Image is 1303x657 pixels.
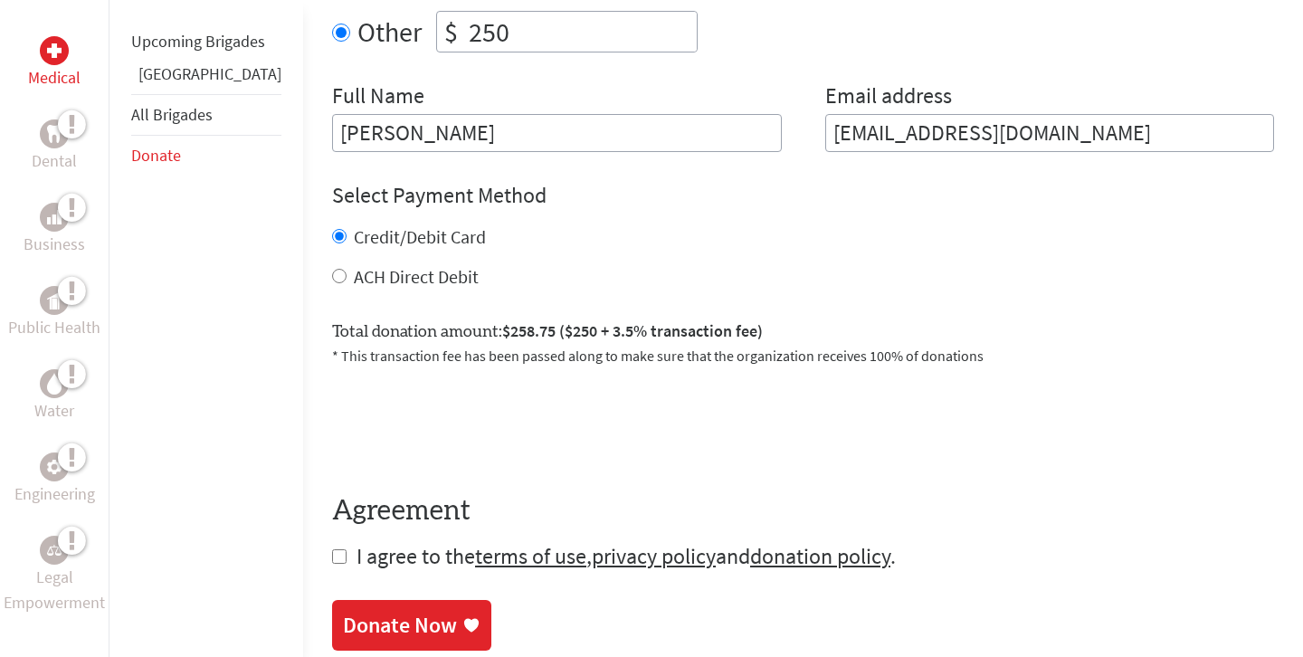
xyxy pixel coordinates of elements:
label: Total donation amount: [332,319,763,345]
a: All Brigades [131,104,213,125]
p: Engineering [14,481,95,507]
img: Business [47,210,62,224]
li: All Brigades [131,94,281,136]
a: Upcoming Brigades [131,31,265,52]
p: Legal Empowerment [4,565,105,615]
a: privacy policy [592,542,716,570]
a: [GEOGRAPHIC_DATA] [138,63,281,84]
div: Medical [40,36,69,65]
label: ACH Direct Debit [354,265,479,288]
a: Donate [131,145,181,166]
li: Upcoming Brigades [131,22,281,62]
input: Enter Full Name [332,114,782,152]
div: $ [437,12,465,52]
a: Donate Now [332,600,491,651]
input: Enter Amount [465,12,697,52]
img: Legal Empowerment [47,545,62,556]
label: Other [357,11,422,52]
label: Full Name [332,81,424,114]
span: $258.75 ($250 + 3.5% transaction fee) [502,320,763,341]
p: Medical [28,65,81,90]
p: * This transaction fee has been passed along to make sure that the organization receives 100% of ... [332,345,1274,367]
img: Engineering [47,460,62,474]
div: Donate Now [343,611,457,640]
li: Donate [131,136,281,176]
div: Public Health [40,286,69,315]
label: Credit/Debit Card [354,225,486,248]
li: Panama [131,62,281,94]
label: Email address [825,81,952,114]
h4: Select Payment Method [332,181,1274,210]
img: Dental [47,125,62,142]
iframe: reCAPTCHA [332,388,607,459]
a: Legal EmpowermentLegal Empowerment [4,536,105,615]
p: Water [34,398,74,424]
span: I agree to the , and . [357,542,896,570]
p: Dental [32,148,77,174]
a: donation policy [750,542,890,570]
img: Medical [47,43,62,58]
a: terms of use [475,542,586,570]
h4: Agreement [332,495,1274,528]
a: DentalDental [32,119,77,174]
a: BusinessBusiness [24,203,85,257]
div: Business [40,203,69,232]
div: Water [40,369,69,398]
a: MedicalMedical [28,36,81,90]
img: Public Health [47,291,62,309]
input: Your Email [825,114,1275,152]
a: Public HealthPublic Health [8,286,100,340]
p: Public Health [8,315,100,340]
img: Water [47,373,62,394]
a: EngineeringEngineering [14,452,95,507]
p: Business [24,232,85,257]
div: Legal Empowerment [40,536,69,565]
a: WaterWater [34,369,74,424]
div: Dental [40,119,69,148]
div: Engineering [40,452,69,481]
